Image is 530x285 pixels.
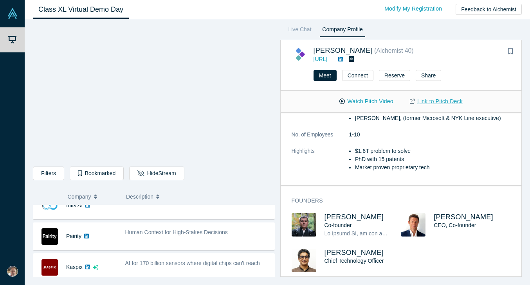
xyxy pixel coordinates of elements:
[7,8,18,19] img: Alchemist Vault Logo
[41,259,58,276] img: Kaspix's Logo
[7,266,18,277] img: Steve Taub's Account
[68,188,118,205] button: Company
[355,147,510,155] li: $1.6T problem to solve
[66,264,83,270] a: Kaspix
[33,0,129,19] a: Class XL Virtual Demo Day
[292,46,308,63] img: Kimaru AI's Logo
[41,197,58,214] img: Infis AI's Logo
[314,70,337,81] button: Meet
[379,70,410,81] button: Reserve
[125,260,260,266] span: AI for 170 billion sensors where digital chips can't reach
[292,147,349,180] dt: Highlights
[376,2,450,16] a: Modify My Registration
[324,249,384,256] a: [PERSON_NAME]
[33,25,274,161] iframe: Alchemist Class XL Demo Day: Vault
[324,258,384,264] span: Chief Technology Officer
[331,95,402,108] button: Watch Pitch Video
[70,167,124,180] button: Bookmarked
[319,25,365,37] a: Company Profile
[292,249,316,272] img: Dr Hareesh Nambiar's Profile Image
[125,229,228,235] span: Human Context for High-Stakes Decisions
[292,131,349,147] dt: No. of Employees
[401,213,425,237] img: Evan Burkosky's Profile Image
[416,70,441,81] button: Share
[324,222,352,228] span: Co-founder
[402,95,471,108] a: Link to Pitch Deck
[314,47,373,54] a: [PERSON_NAME]
[66,233,81,239] a: Pairity
[342,70,373,81] button: Connect
[324,213,384,221] a: [PERSON_NAME]
[456,4,522,15] button: Feedback to Alchemist
[129,167,184,180] button: HideStream
[292,213,316,237] img: Sinjin Wolf's Profile Image
[434,213,493,221] a: [PERSON_NAME]
[33,167,64,180] button: Filters
[355,155,510,163] li: PhD with 15 patents
[126,188,269,205] button: Description
[434,222,476,228] span: CEO, Co-founder
[349,131,511,139] dd: 1-10
[292,197,500,205] h3: Founders
[68,188,91,205] span: Company
[93,265,98,270] svg: dsa ai sparkles
[374,47,414,54] small: ( Alchemist 40 )
[314,56,328,62] a: [URL]
[126,188,153,205] span: Description
[505,46,516,57] button: Bookmark
[66,202,83,208] a: Infis AI
[41,228,58,245] img: Pairity's Logo
[355,114,510,122] li: [PERSON_NAME], (former Microsoft & NYK Line executive)
[355,163,510,172] li: Market proven proprietary tech
[286,25,314,37] a: Live Chat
